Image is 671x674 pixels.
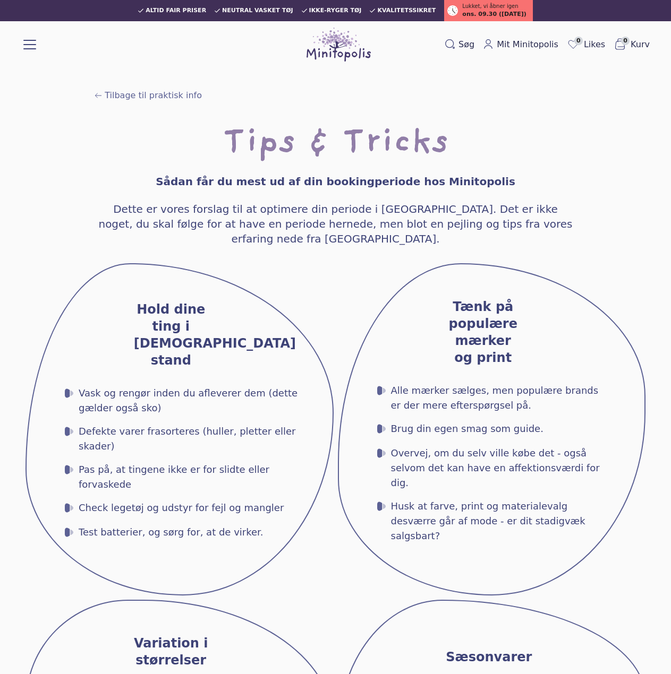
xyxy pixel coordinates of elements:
[79,424,299,454] span: Defekte varer frasorteres (huller, pletter eller skader)
[462,10,526,19] span: ons. 09.30 ([DATE])
[79,462,299,492] span: Pas på, at tingene ikke er for slidte eller forvaskede
[391,421,543,437] span: Brug din egen smag som guide.
[479,36,563,53] a: Mit Minitopolis
[462,2,518,10] span: Lukket, vi åbner igen
[391,499,611,543] span: Husk at farve, print og materialevalg desværre går af mode - er dit stadigvæk salgsbart?
[446,649,520,666] h3: Sæsonvarer
[391,383,611,413] span: Alle mærker sælges, men populære brands er der mere efterspørgsel på.
[631,38,650,51] span: Kurv
[458,38,474,51] span: Søg
[563,36,609,54] a: 0Likes
[105,89,202,102] span: Tilbage til praktisk info
[98,202,574,246] h4: Dette er vores forslag til at optimere din periode i [GEOGRAPHIC_DATA]. Det er ikke noget, du ska...
[222,7,293,14] span: Neutral vasket tøj
[377,7,436,14] span: Kvalitetssikret
[309,7,362,14] span: Ikke-ryger tøj
[94,89,202,102] a: Tilbage til praktisk info
[156,174,515,189] h4: Sådan får du mest ud af din bookingperiode hos Minitopolis
[621,37,630,45] span: 0
[584,38,605,51] span: Likes
[79,500,284,516] span: Check legetøj og udstyr for fejl og mangler
[440,36,479,53] button: Søg
[146,7,206,14] span: Altid fair priser
[391,446,611,490] span: Overvej, om du selv ville købe det - også selvom det kan have en affektionsværdi for dig.
[497,38,558,51] span: Mit Minitopolis
[79,386,299,416] span: Vask og rengør inden du afleverer dem (dette gælder også sko)
[574,37,583,45] span: 0
[307,28,371,62] img: Minitopolis logo
[134,301,208,369] h3: Hold dine ting i [DEMOGRAPHIC_DATA] stand
[609,36,654,54] button: 0Kurv
[446,298,520,366] h3: Tænk på populære mærker og print
[222,127,449,161] h1: Tips & Tricks
[79,525,264,541] span: Test batterier, og sørg for, at de virker.
[134,635,208,669] h3: Variation i størrelser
